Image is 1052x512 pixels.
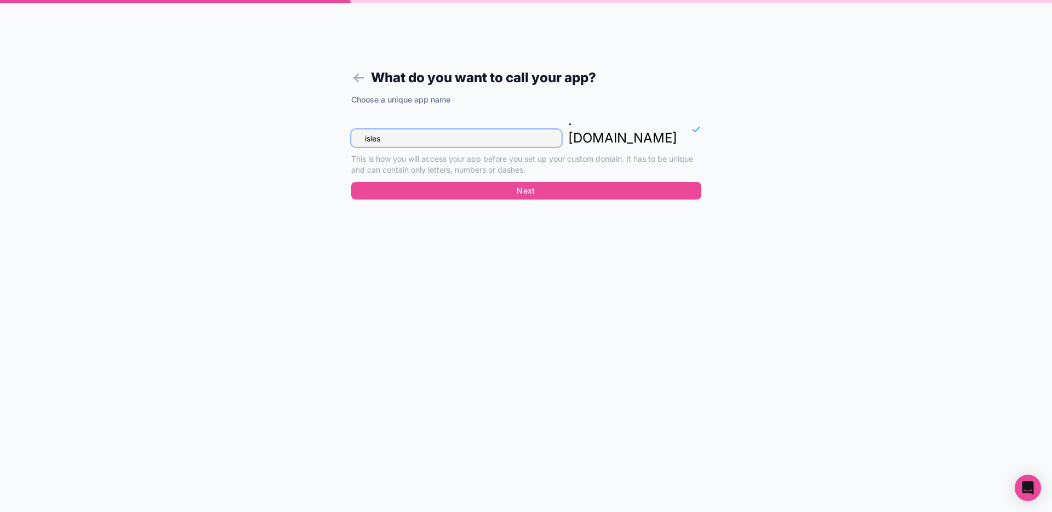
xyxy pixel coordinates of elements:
[351,153,701,175] p: This is how you will access your app before you set up your custom domain. It has to be unique an...
[351,68,701,88] h1: What do you want to call your app?
[1015,475,1041,501] div: Open Intercom Messenger
[351,129,562,147] input: islesystems
[351,94,450,105] label: Choose a unique app name
[568,112,677,147] p: . [DOMAIN_NAME]
[351,182,701,200] button: Next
